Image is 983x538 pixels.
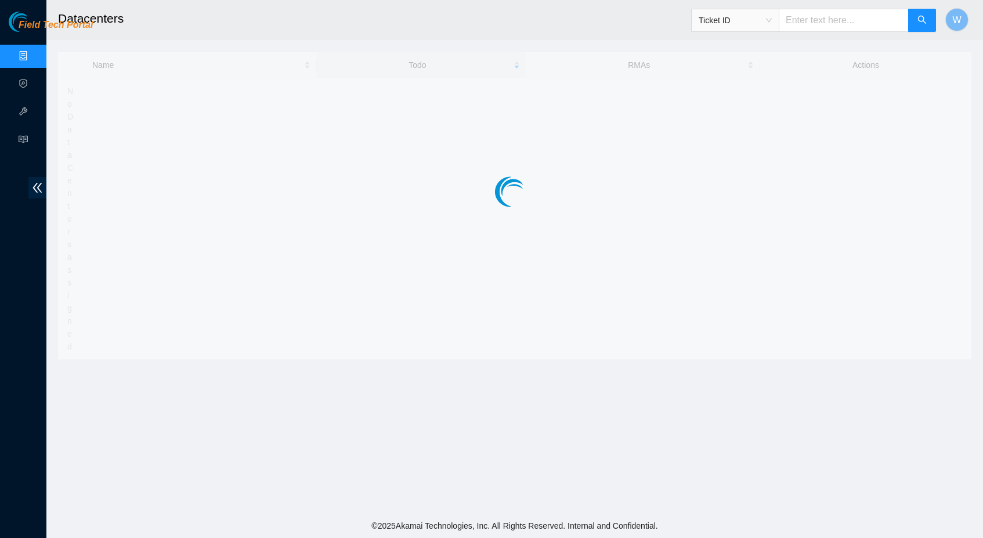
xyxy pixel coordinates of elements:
[779,9,909,32] input: Enter text here...
[945,8,968,31] button: W
[952,13,961,27] span: W
[9,12,59,32] img: Akamai Technologies
[19,20,93,31] span: Field Tech Portal
[699,12,772,29] span: Ticket ID
[9,21,93,36] a: Akamai TechnologiesField Tech Portal
[19,129,28,153] span: read
[28,177,46,198] span: double-left
[908,9,936,32] button: search
[46,514,983,538] footer: © 2025 Akamai Technologies, Inc. All Rights Reserved. Internal and Confidential.
[917,15,927,26] span: search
